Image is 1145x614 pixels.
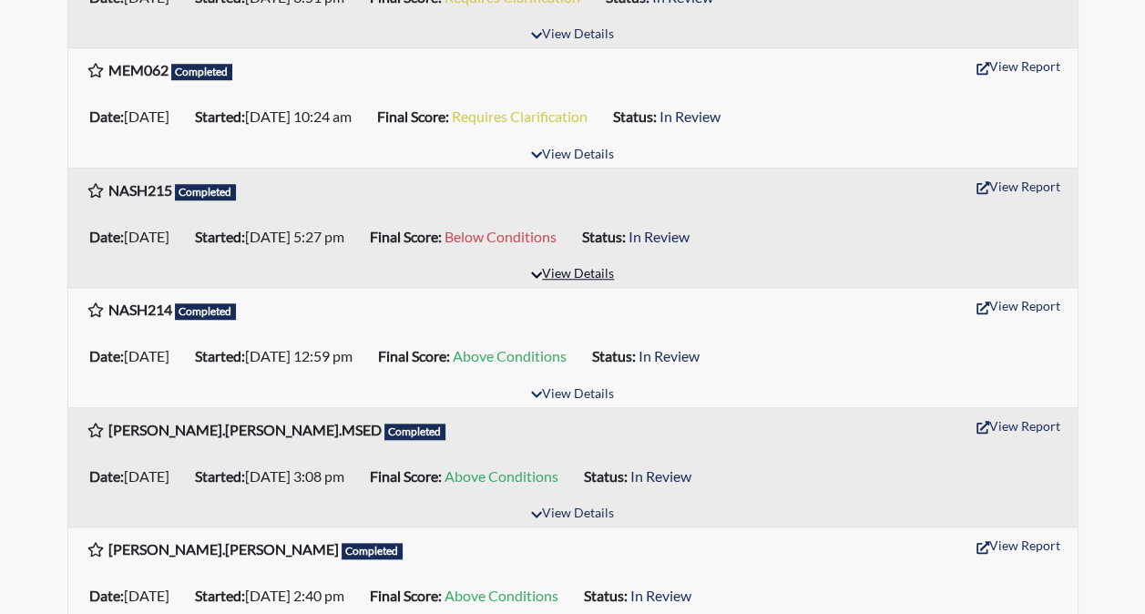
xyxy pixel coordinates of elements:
b: Date: [89,587,124,604]
span: Above Conditions [445,467,558,485]
span: In Review [659,107,721,125]
b: Status: [592,347,636,364]
span: In Review [630,467,691,485]
button: View Report [968,292,1068,320]
button: View Details [523,502,622,527]
b: Date: [89,228,124,245]
b: Status: [584,587,628,604]
b: Final Score: [377,107,449,125]
b: Final Score: [378,347,450,364]
span: In Review [639,347,700,364]
b: Started: [195,347,245,364]
li: [DATE] 5:27 pm [188,222,363,251]
b: Started: [195,587,245,604]
li: [DATE] [82,222,188,251]
b: Status: [584,467,628,485]
li: [DATE] 12:59 pm [188,342,371,371]
b: [PERSON_NAME].[PERSON_NAME].MSED [108,421,382,438]
b: Final Score: [370,467,442,485]
b: Status: [613,107,657,125]
span: Completed [384,424,446,440]
li: [DATE] [82,581,188,610]
button: View Details [523,383,622,407]
button: View Details [523,262,622,287]
button: View Report [968,52,1068,80]
b: Started: [195,107,245,125]
b: MEM062 [108,61,169,78]
b: Date: [89,107,124,125]
li: [DATE] [82,462,188,491]
b: Started: [195,467,245,485]
b: Started: [195,228,245,245]
button: View Details [523,23,622,47]
b: Final Score: [370,228,442,245]
li: [DATE] 2:40 pm [188,581,363,610]
button: View Report [968,531,1068,559]
button: View Report [968,412,1068,440]
b: Final Score: [370,587,442,604]
span: Completed [175,303,237,320]
span: Completed [171,64,233,80]
span: Below Conditions [445,228,557,245]
span: Above Conditions [453,347,567,364]
span: In Review [629,228,690,245]
span: Requires Clarification [452,107,588,125]
b: NASH214 [108,301,172,318]
li: [DATE] 10:24 am [188,102,370,131]
li: [DATE] [82,102,188,131]
span: In Review [630,587,691,604]
span: Above Conditions [445,587,558,604]
b: [PERSON_NAME].[PERSON_NAME] [108,540,339,558]
b: Date: [89,467,124,485]
b: Status: [582,228,626,245]
b: Date: [89,347,124,364]
span: Completed [342,543,404,559]
b: NASH215 [108,181,172,199]
button: View Report [968,172,1068,200]
span: Completed [175,184,237,200]
button: View Details [523,143,622,168]
li: [DATE] [82,342,188,371]
li: [DATE] 3:08 pm [188,462,363,491]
